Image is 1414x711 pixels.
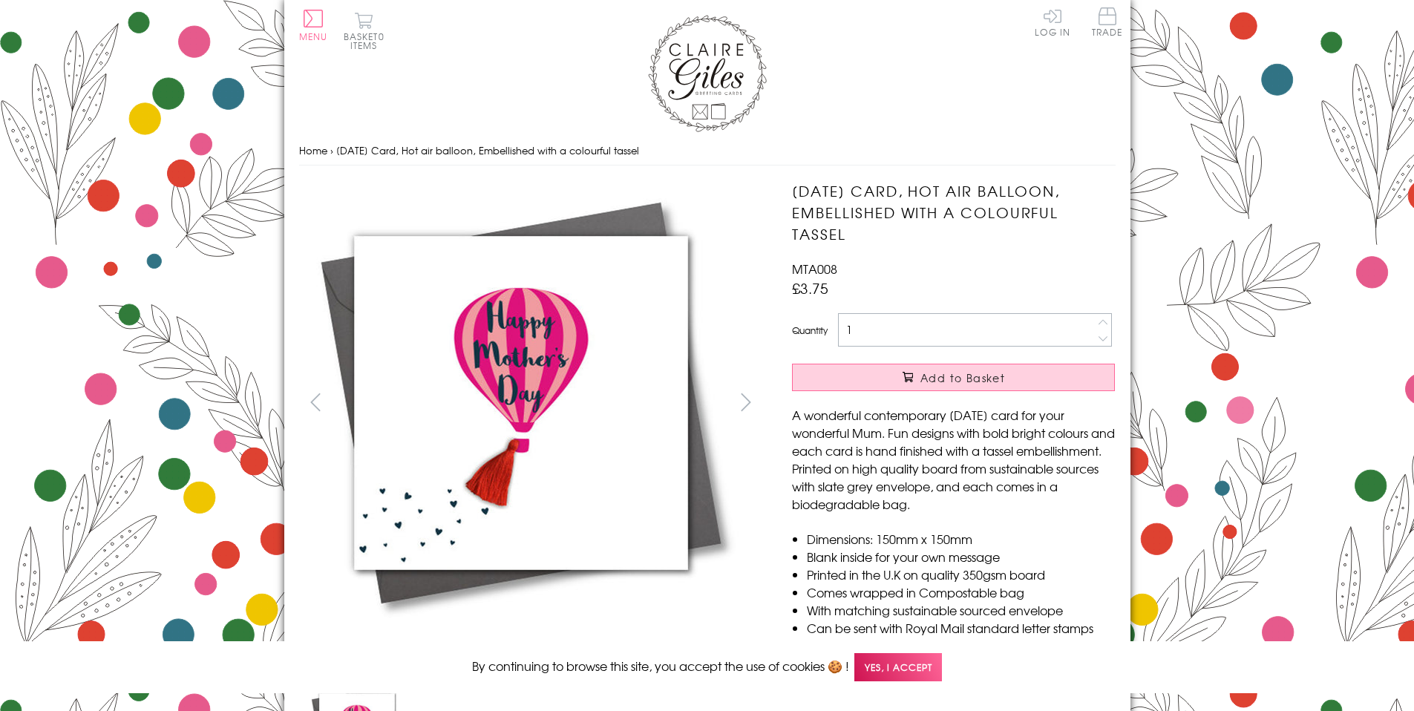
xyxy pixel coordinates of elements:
[299,136,1116,166] nav: breadcrumbs
[792,324,828,337] label: Quantity
[299,143,327,157] a: Home
[648,15,767,132] img: Claire Giles Greetings Cards
[762,180,1208,626] img: Mother's Day Card, Hot air balloon, Embellished with a colourful tassel
[729,385,762,419] button: next
[299,10,328,41] button: Menu
[344,12,384,50] button: Basket0 items
[1092,7,1123,36] span: Trade
[792,278,828,298] span: £3.75
[336,143,639,157] span: [DATE] Card, Hot air balloon, Embellished with a colourful tassel
[920,370,1005,385] span: Add to Basket
[807,583,1115,601] li: Comes wrapped in Compostable bag
[299,385,333,419] button: prev
[807,548,1115,566] li: Blank inside for your own message
[1035,7,1070,36] a: Log In
[350,30,384,52] span: 0 items
[807,601,1115,619] li: With matching sustainable sourced envelope
[792,364,1115,391] button: Add to Basket
[854,653,942,682] span: Yes, I accept
[792,180,1115,244] h1: [DATE] Card, Hot air balloon, Embellished with a colourful tassel
[298,180,744,626] img: Mother's Day Card, Hot air balloon, Embellished with a colourful tassel
[807,619,1115,637] li: Can be sent with Royal Mail standard letter stamps
[807,530,1115,548] li: Dimensions: 150mm x 150mm
[792,406,1115,513] p: A wonderful contemporary [DATE] card for your wonderful Mum. Fun designs with bold bright colours...
[1092,7,1123,39] a: Trade
[330,143,333,157] span: ›
[807,566,1115,583] li: Printed in the U.K on quality 350gsm board
[792,260,837,278] span: MTA008
[299,30,328,43] span: Menu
